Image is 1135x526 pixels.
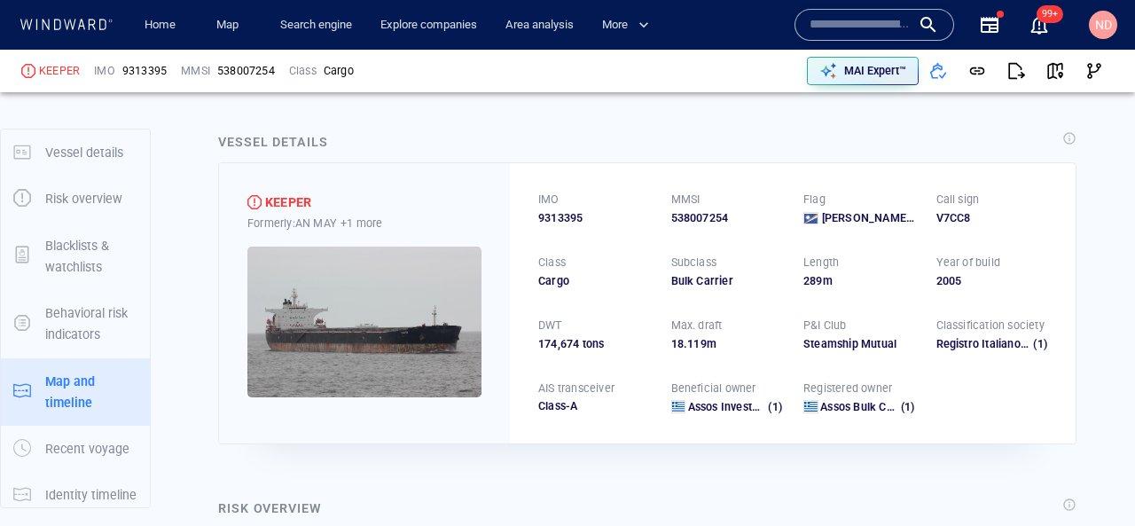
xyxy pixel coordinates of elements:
p: AIS transceiver [538,381,614,396]
button: More [595,10,664,41]
p: Blacklists & watchlists [45,235,137,279]
button: Risk overview [1,176,150,222]
p: IMO [538,192,560,208]
button: Map [202,10,259,41]
div: Vessel details [218,131,328,153]
span: . [684,337,687,350]
button: Identity timeline [1,472,150,518]
button: Map and timeline [1,358,150,427]
div: Cargo [538,273,650,289]
a: Map [209,10,252,41]
p: P&I Club [803,318,847,334]
span: m [823,274,833,287]
button: ND [1085,7,1121,43]
p: Identity timeline [45,484,137,506]
p: Flag [803,192,826,208]
p: Vessel details [45,142,123,163]
a: Area analysis [498,10,581,41]
span: 289 [803,274,823,287]
div: High risk [247,195,262,209]
div: Risk overview [218,498,322,519]
span: ND [1095,18,1112,32]
p: Year of build [936,255,1001,271]
img: 5905c34581e6d85847cec30c_0 [247,247,481,397]
p: Subclass [671,255,717,271]
button: View on map [1036,51,1075,90]
button: Vessel details [1,130,150,176]
p: Max. draft [671,318,723,334]
p: Class [538,255,566,271]
p: Class [289,63,317,79]
span: (1) [898,399,915,415]
p: Map and timeline [45,371,137,414]
div: Formerly: AN MAY [247,214,481,232]
p: MMSI [671,192,701,208]
button: Export report [997,51,1036,90]
a: Behavioral risk indicators [1,315,150,332]
span: [PERSON_NAME][US_STATE] [822,210,915,226]
a: Recent voyage [1,440,150,457]
div: 174,674 tons [538,336,650,352]
div: Bulk Carrier [671,273,783,289]
a: Assos Investments (1) [688,399,782,415]
a: Assos Bulk Carriers Corp. (1) [820,399,914,415]
span: (1) [1030,336,1047,352]
a: Blacklists & watchlists [1,247,150,263]
p: Beneficial owner [671,381,756,396]
a: Explore companies [373,10,484,41]
p: Recent voyage [45,438,129,459]
p: Call sign [936,192,980,208]
a: Search engine [273,10,359,41]
a: Home [137,10,183,41]
div: KEEPER [265,192,311,213]
div: KEEPER [39,63,80,79]
a: Risk overview [1,190,150,207]
button: Recent voyage [1,426,150,472]
p: Registered owner [803,381,892,396]
a: 99+ [1025,11,1053,39]
span: Assos Investments [688,400,784,413]
button: Behavioral risk indicators [1,290,150,358]
button: MAI Expert™ [807,57,919,85]
span: More [602,15,649,35]
a: Vessel details [1,143,150,160]
span: 18 [671,337,684,350]
p: Risk overview [45,188,122,209]
span: 9313395 [538,210,583,226]
div: 538007254 [671,210,783,226]
a: Map and timeline [1,382,150,399]
div: 2005 [936,273,1048,289]
a: Identity timeline [1,486,150,503]
p: +1 more [340,214,382,232]
div: Registro Italiano Navale (RINA) [936,336,1048,352]
div: Registro Italiano Navale (RINA) [936,336,1031,352]
button: Visual Link Analysis [1075,51,1114,90]
span: Class-A [538,399,577,412]
button: 99+ [1029,14,1050,35]
p: DWT [538,318,562,334]
p: MAI Expert™ [844,63,906,79]
span: 9313395 [122,63,167,79]
div: High risk [21,64,35,78]
div: Cargo [324,63,354,79]
button: Blacklists & watchlists [1,223,150,291]
p: MMSI [181,63,210,79]
span: 119 [687,337,707,350]
div: Steamship Mutual [803,336,915,352]
span: (1) [765,399,782,415]
span: 99+ [1037,5,1063,23]
iframe: Chat [1060,446,1122,513]
span: m [707,337,716,350]
span: Assos Bulk Carriers Corp. [820,400,952,413]
div: 538007254 [217,63,275,79]
p: Length [803,255,839,271]
p: Behavioral risk indicators [45,302,137,346]
button: Home [131,10,188,41]
p: IMO [94,63,115,79]
p: Classification society [936,318,1045,334]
